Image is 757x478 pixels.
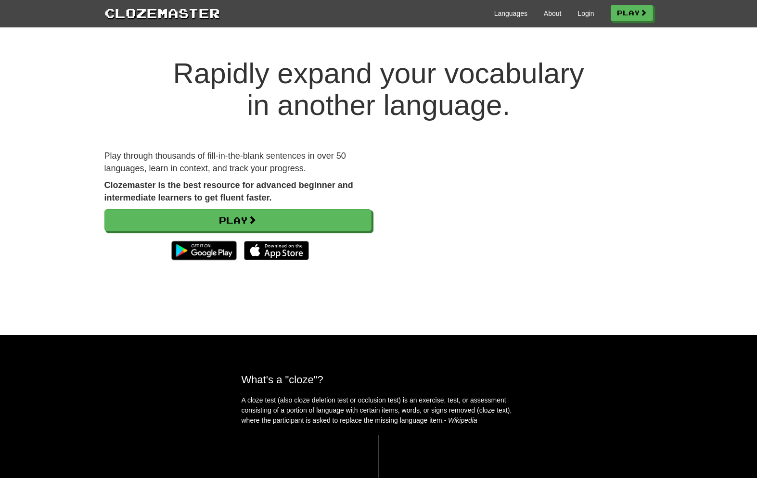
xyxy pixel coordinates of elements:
a: Play [611,5,653,21]
p: A cloze test (also cloze deletion test or occlusion test) is an exercise, test, or assessment con... [242,395,516,426]
img: Download_on_the_App_Store_Badge_US-UK_135x40-25178aeef6eb6b83b96f5f2d004eda3bffbb37122de64afbaef7... [244,241,309,260]
em: - Wikipedia [444,416,477,424]
a: Clozemaster [104,4,220,22]
p: Play through thousands of fill-in-the-blank sentences in over 50 languages, learn in context, and... [104,150,372,175]
img: Get it on Google Play [167,236,241,265]
a: Play [104,209,372,231]
a: Login [577,9,594,18]
a: About [544,9,562,18]
strong: Clozemaster is the best resource for advanced beginner and intermediate learners to get fluent fa... [104,180,353,202]
h2: What's a "cloze"? [242,374,516,386]
a: Languages [494,9,527,18]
